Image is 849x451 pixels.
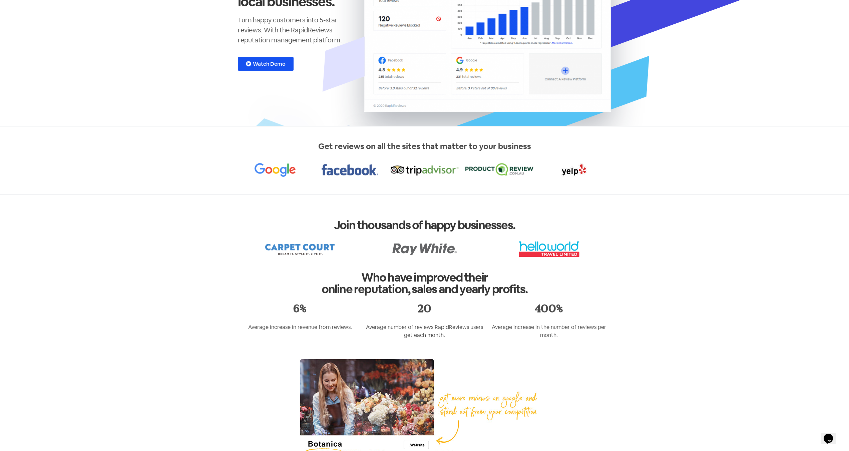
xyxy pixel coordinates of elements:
[238,15,358,45] p: Turn happy customers into 5-star reviews. With the RapidReviews reputation management platform.
[238,272,611,295] h2: Who have improved their online reputation, sales and yearly profits.
[238,57,294,71] a: Watch Demo
[821,424,842,444] iframe: chat widget
[238,140,611,152] p: Get reviews on all the sites that matter to your business
[253,61,286,67] span: Watch Demo
[241,305,359,311] p: 6%
[366,305,483,311] p: 20
[490,323,608,339] p: Average increase in the number of reviews per month.
[238,219,611,231] h2: Join thousands of happy businesses.
[241,323,359,331] p: Average increase in revenue from reviews.
[366,323,483,339] p: Average number of reviews RapidReviews users get each month.
[490,305,608,311] p: 400%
